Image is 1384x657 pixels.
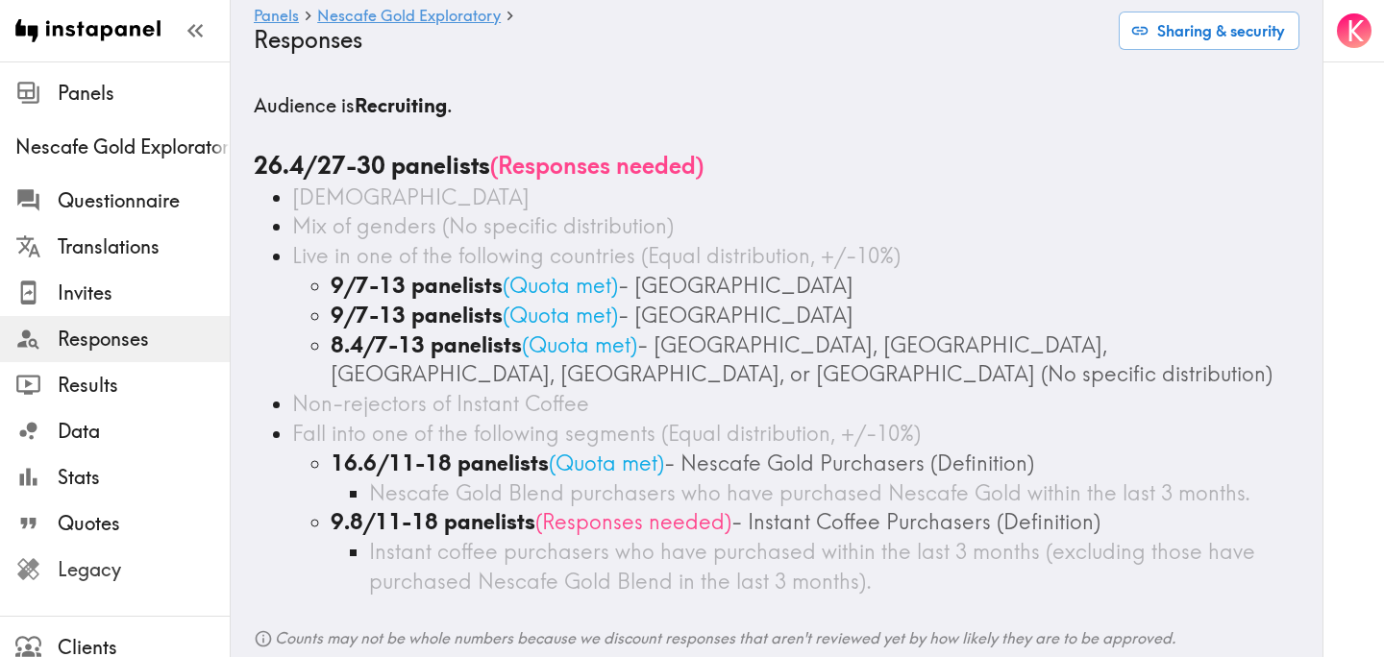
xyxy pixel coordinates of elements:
b: 8.4/7-13 panelists [331,331,522,358]
h6: Counts may not be whole numbers because we discount responses that aren't reviewed yet by how lik... [254,627,1299,649]
span: ( Quota met ) [503,302,618,328]
span: Nescafe Gold Blend purchasers who have purchased Nescafe Gold within the last 3 months. [369,479,1250,506]
span: - [GEOGRAPHIC_DATA] [618,302,853,328]
span: ( Responses needed ) [490,151,704,180]
button: Sharing & security [1119,12,1299,50]
span: Legacy [58,556,230,583]
span: Live in one of the following countries (Equal distribution, +/-10%) [292,242,901,269]
span: K [1347,14,1364,48]
span: ( Responses needed ) [535,508,731,535]
span: Data [58,418,230,445]
h4: Responses [254,26,1103,54]
span: ( Quota met ) [503,272,618,299]
button: K [1335,12,1373,50]
span: Nescafe Gold Exploratory [15,134,230,160]
span: Responses [58,326,230,353]
b: 9.8/11-18 panelists [331,508,535,535]
span: - [GEOGRAPHIC_DATA] [618,272,853,299]
span: - Instant Coffee Purchasers (Definition) [731,508,1100,535]
span: Stats [58,464,230,491]
span: Fall into one of the following segments (Equal distribution, +/-10%) [292,420,921,447]
b: 9/7-13 panelists [331,272,503,299]
a: Panels [254,8,299,26]
span: Translations [58,233,230,260]
span: Mix of genders (No specific distribution) [292,212,674,239]
span: Panels [58,80,230,107]
span: Instant coffee purchasers who have purchased within the last 3 months (excluding those have purch... [369,538,1255,595]
span: - Nescafe Gold Purchasers (Definition) [664,450,1034,476]
span: Results [58,372,230,399]
span: ( Quota met ) [549,450,664,476]
h5: Audience is . [254,92,1299,119]
span: Non-rejectors of Instant Coffee [292,390,589,417]
span: ( Quota met ) [522,331,637,358]
a: Nescafe Gold Exploratory [317,8,501,26]
span: Questionnaire [58,187,230,214]
b: Recruiting [355,93,447,117]
span: Invites [58,280,230,306]
span: [DEMOGRAPHIC_DATA] [292,183,530,210]
b: 9/7-13 panelists [331,302,503,328]
span: Quotes [58,510,230,537]
span: - [GEOGRAPHIC_DATA], [GEOGRAPHIC_DATA], [GEOGRAPHIC_DATA], [GEOGRAPHIC_DATA], or [GEOGRAPHIC_DATA... [331,331,1273,388]
b: 16.6/11-18 panelists [331,450,549,476]
b: 26.4/27-30 panelists [254,151,490,180]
